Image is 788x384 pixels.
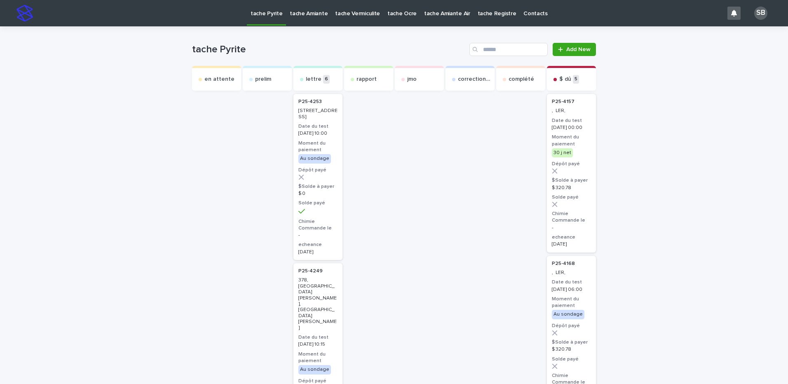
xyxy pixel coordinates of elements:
[553,43,596,56] a: Add New
[552,117,591,124] h3: Date du test
[298,131,338,136] p: [DATE] 10:00
[552,177,591,184] h3: $Solde à payer
[298,183,338,190] h3: $Solde à payer
[298,241,338,248] h3: echeance
[298,140,338,153] h3: Moment du paiement
[573,75,579,84] p: 5
[566,47,591,52] span: Add New
[552,347,591,352] p: $ 320.78
[552,211,591,224] h3: Chimie Commande le
[407,76,417,83] p: jmo
[552,161,591,167] h3: Dépôt payé
[204,76,235,83] p: en attente
[559,76,571,83] p: $ dû
[298,268,323,274] p: P25-4249
[552,339,591,346] h3: $Solde à payer
[552,225,591,231] p: -
[552,148,573,157] div: 30 j net
[552,185,591,191] p: $ 320.78
[298,277,338,331] p: 378, [GEOGRAPHIC_DATA][PERSON_NAME], [GEOGRAPHIC_DATA][PERSON_NAME]
[192,44,466,56] h1: tache Pyrite
[16,5,33,21] img: stacker-logo-s-only.png
[552,310,584,319] div: Au sondage
[552,125,591,131] p: [DATE] 00:00
[323,75,330,84] p: 6
[552,296,591,309] h3: Moment du paiement
[552,108,591,114] p: , LER,
[509,76,534,83] p: complété
[552,234,591,241] h3: echeance
[356,76,377,83] p: rapport
[298,191,338,197] p: $ 0
[298,99,322,105] p: P25-4253
[552,134,591,147] h3: Moment du paiement
[298,232,338,238] p: -
[298,249,338,255] p: [DATE]
[298,108,338,120] p: [STREET_ADDRESS]
[255,76,271,83] p: prelim
[293,94,342,260] a: P25-4253 [STREET_ADDRESS]Date du test[DATE] 10:00Moment du paiementAu sondageDépôt payé$Solde à p...
[552,356,591,363] h3: Solde payé
[754,7,767,20] div: SB
[298,200,338,206] h3: Solde payé
[298,218,338,232] h3: Chimie Commande le
[469,43,548,56] input: Search
[552,261,575,267] p: P25-4168
[298,334,338,341] h3: Date du test
[552,241,591,247] p: [DATE]
[306,76,321,83] p: lettre
[298,365,331,374] div: Au sondage
[552,323,591,329] h3: Dépôt payé
[547,94,596,253] a: P25-4157 , LER,Date du test[DATE] 00:00Moment du paiement30 j netDépôt payé$Solde à payer$ 320.78...
[552,99,575,105] p: P25-4157
[298,167,338,173] h3: Dépôt payé
[298,123,338,130] h3: Date du test
[552,287,591,293] p: [DATE] 06:00
[458,76,491,83] p: correction exp
[552,194,591,201] h3: Solde payé
[552,279,591,286] h3: Date du test
[552,270,591,276] p: , LER,
[298,154,331,163] div: Au sondage
[298,351,338,364] h3: Moment du paiement
[298,342,338,347] p: [DATE] 10:15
